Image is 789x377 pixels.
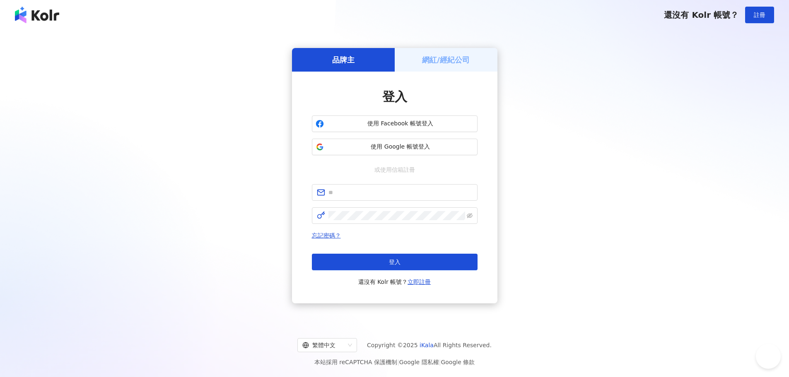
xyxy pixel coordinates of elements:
[358,277,431,287] span: 還沒有 Kolr 帳號？
[15,7,59,23] img: logo
[327,120,474,128] span: 使用 Facebook 帳號登入
[369,165,421,174] span: 或使用信箱註冊
[467,213,473,219] span: eye-invisible
[389,259,401,265] span: 登入
[399,359,439,365] a: Google 隱私權
[302,339,345,352] div: 繁體中文
[312,115,478,132] button: 使用 Facebook 帳號登入
[756,344,781,369] iframe: Help Scout Beacon - Open
[441,359,475,365] a: Google 條款
[327,143,474,151] span: 使用 Google 帳號登入
[332,55,355,65] h5: 品牌主
[397,359,399,365] span: |
[408,279,431,285] a: 立即註冊
[312,232,341,239] a: 忘記密碼？
[439,359,441,365] span: |
[422,55,470,65] h5: 網紅/經紀公司
[367,340,492,350] span: Copyright © 2025 All Rights Reserved.
[312,254,478,270] button: 登入
[312,139,478,155] button: 使用 Google 帳號登入
[754,12,765,18] span: 註冊
[745,7,774,23] button: 註冊
[382,89,407,104] span: 登入
[420,342,434,348] a: iKala
[314,357,475,367] span: 本站採用 reCAPTCHA 保護機制
[664,10,738,20] span: 還沒有 Kolr 帳號？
